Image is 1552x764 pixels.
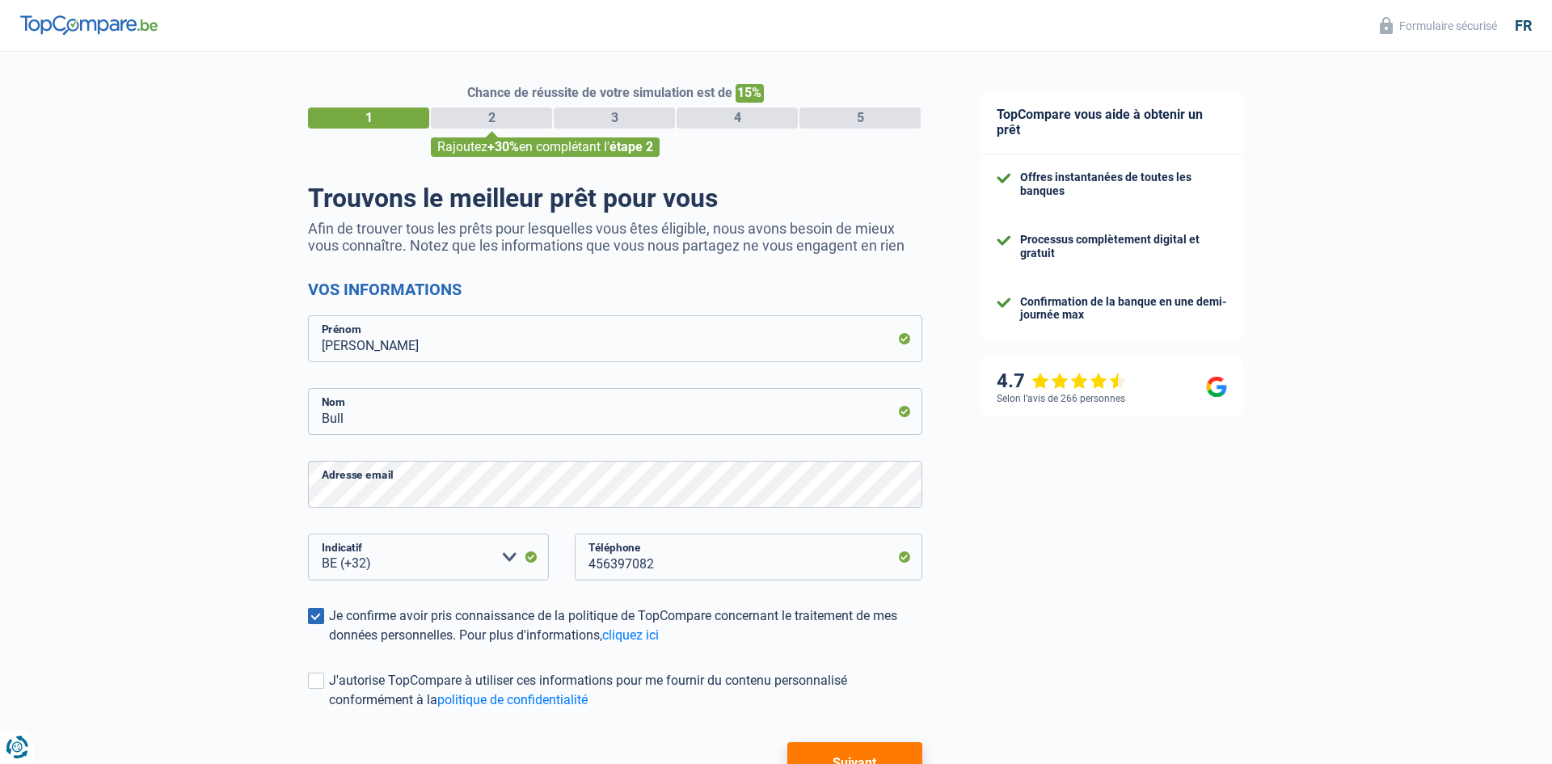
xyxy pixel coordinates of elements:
[437,692,588,707] a: politique de confidentialité
[308,108,429,129] div: 1
[799,108,921,129] div: 5
[329,606,922,645] div: Je confirme avoir pris connaissance de la politique de TopCompare concernant le traitement de mes...
[467,85,732,100] span: Chance de réussite de votre simulation est de
[487,139,519,154] span: +30%
[431,137,660,157] div: Rajoutez en complétant l'
[677,108,798,129] div: 4
[1370,12,1507,39] button: Formulaire sécurisé
[602,627,659,643] a: cliquez ici
[609,139,653,154] span: étape 2
[308,183,922,213] h1: Trouvons le meilleur prêt pour vous
[308,280,922,299] h2: Vos informations
[997,369,1127,393] div: 4.7
[308,220,922,254] p: Afin de trouver tous les prêts pour lesquelles vous êtes éligible, nous avons besoin de mieux vou...
[554,108,675,129] div: 3
[575,534,922,580] input: 401020304
[736,84,764,103] span: 15%
[981,91,1243,154] div: TopCompare vous aide à obtenir un prêt
[1020,233,1227,260] div: Processus complètement digital et gratuit
[1020,295,1227,323] div: Confirmation de la banque en une demi-journée max
[431,108,552,129] div: 2
[329,671,922,710] div: J'autorise TopCompare à utiliser ces informations pour me fournir du contenu personnalisé conform...
[997,393,1125,404] div: Selon l’avis de 266 personnes
[20,15,158,35] img: TopCompare Logo
[1515,17,1532,35] div: fr
[1020,171,1227,198] div: Offres instantanées de toutes les banques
